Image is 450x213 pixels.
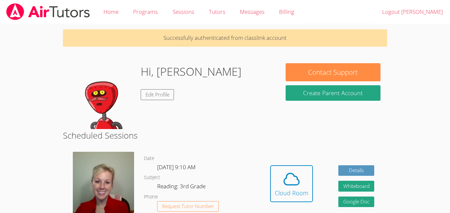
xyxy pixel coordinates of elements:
span: [DATE] 9:10 AM [157,163,196,171]
img: default.png [70,63,135,129]
h2: Scheduled Sessions [63,129,387,142]
p: Successfully authenticated from classlink account [63,29,387,47]
h1: Hi, [PERSON_NAME] [141,63,241,80]
button: Request Tutor Number [157,201,219,212]
button: Contact Support [286,63,380,81]
dt: Date [144,154,154,163]
dt: Phone [144,193,158,201]
dd: Reading: 3rd Grade [157,182,207,193]
img: airtutors_banner-c4298cdbf04f3fff15de1276eac7730deb9818008684d7c2e4769d2f7ddbe033.png [6,3,91,20]
span: Messages [240,8,265,15]
dt: Subject [144,173,160,182]
button: Whiteboard [338,181,375,192]
button: Create Parent Account [286,85,380,101]
span: Request Tutor Number [162,204,214,209]
a: Edit Profile [141,89,174,100]
div: Cloud Room [275,188,308,198]
a: Details [338,165,375,176]
a: Google Doc [338,197,375,207]
button: Cloud Room [270,165,313,202]
img: avatar.png [73,152,134,213]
